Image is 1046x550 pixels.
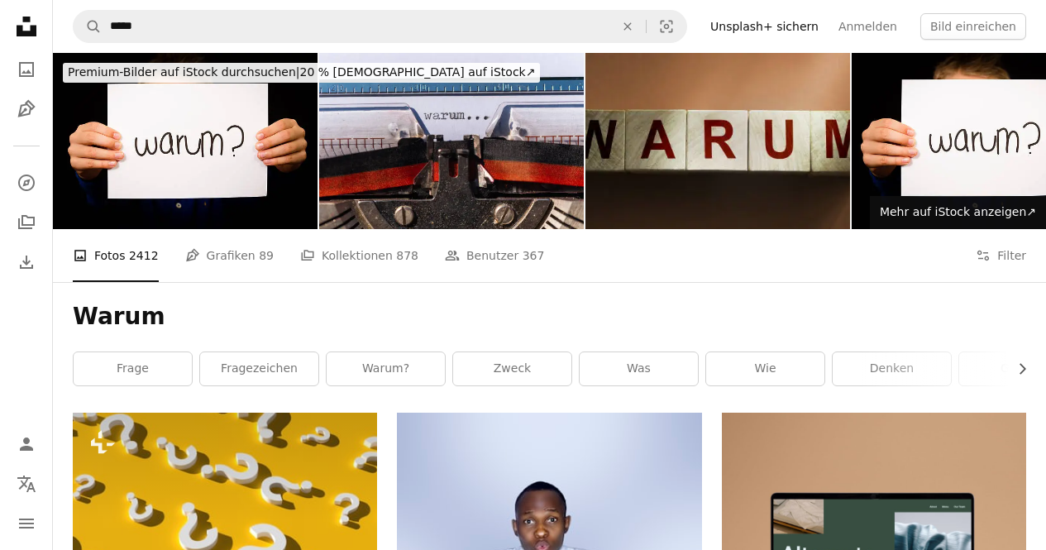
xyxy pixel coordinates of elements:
[10,166,43,199] a: Entdecken
[396,246,418,265] span: 878
[74,11,102,42] button: Unsplash suchen
[53,53,318,229] img: Kind holding Schild mit den deutschen Wort-Warum Warum
[976,229,1026,282] button: Filter
[10,206,43,239] a: Kollektionen
[585,53,850,229] img: Holzwürfel, die das deutsche Wort für Why, Deutsch zeigen: Warum . Ursachenkonzept
[706,352,824,385] a: wie
[200,352,318,385] a: Fragezeichen
[880,205,1036,218] span: Mehr auf iStock anzeigen ↗
[63,63,540,83] div: 20 % [DEMOGRAPHIC_DATA] auf iStock ↗
[920,13,1026,40] button: Bild einreichen
[327,352,445,385] a: warum?
[10,467,43,500] button: Sprache
[580,352,698,385] a: was
[700,13,829,40] a: Unsplash+ sichern
[453,352,571,385] a: Zweck
[185,229,274,282] a: Grafiken 89
[833,352,951,385] a: Denken
[523,246,545,265] span: 367
[10,53,43,86] a: Fotos
[870,196,1046,229] a: Mehr auf iStock anzeigen↗
[10,507,43,540] button: Menü
[10,246,43,279] a: Bisherige Downloads
[68,65,300,79] span: Premium-Bilder auf iStock durchsuchen |
[73,302,1026,332] h1: Warum
[829,13,907,40] a: Anmelden
[647,11,686,42] button: Visuelle Suche
[609,11,646,42] button: Löschen
[445,229,544,282] a: Benutzer 367
[300,229,418,282] a: Kollektionen 878
[73,10,687,43] form: Finden Sie Bildmaterial auf der ganzen Webseite
[319,53,584,229] img: Schreibmaschine mit einem Blatt und dem Text warum (warum)
[259,246,274,265] span: 89
[10,428,43,461] a: Anmelden / Registrieren
[10,93,43,126] a: Grafiken
[74,352,192,385] a: Frage
[1007,352,1026,385] button: Liste nach rechts verschieben
[53,53,550,93] a: Premium-Bilder auf iStock durchsuchen|20 % [DEMOGRAPHIC_DATA] auf iStock↗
